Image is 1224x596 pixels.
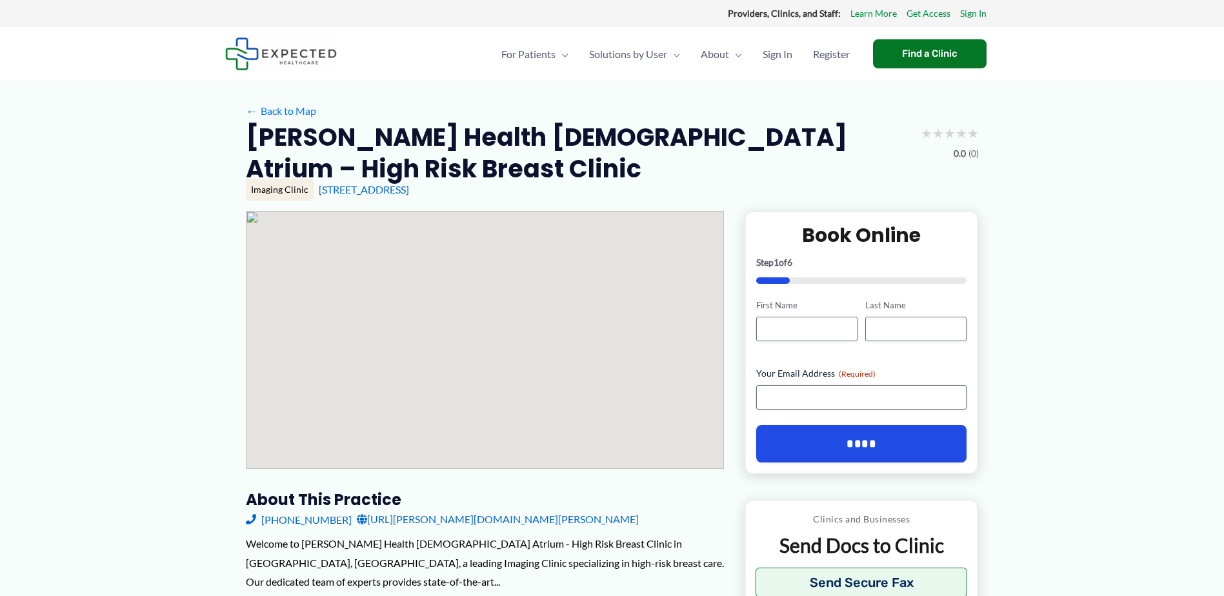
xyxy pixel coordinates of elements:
span: (Required) [839,369,876,379]
a: [STREET_ADDRESS] [319,183,409,195]
img: Expected Healthcare Logo - side, dark font, small [225,37,337,70]
a: AboutMenu Toggle [690,32,752,77]
a: For PatientsMenu Toggle [491,32,579,77]
span: ← [246,104,258,117]
a: [URL][PERSON_NAME][DOMAIN_NAME][PERSON_NAME] [357,510,639,529]
span: ★ [921,121,932,145]
a: Sign In [960,5,987,22]
span: ★ [967,121,979,145]
p: Send Docs to Clinic [756,533,968,558]
span: Menu Toggle [667,32,680,77]
p: Clinics and Businesses [756,511,968,528]
span: 1 [774,257,779,268]
h3: About this practice [246,490,724,510]
a: Register [803,32,860,77]
a: Solutions by UserMenu Toggle [579,32,690,77]
span: Solutions by User [589,32,667,77]
span: Sign In [763,32,792,77]
div: Welcome to [PERSON_NAME] Health [DEMOGRAPHIC_DATA] Atrium - High Risk Breast Clinic in [GEOGRAPHI... [246,534,724,591]
strong: Providers, Clinics, and Staff: [728,8,841,19]
a: Find a Clinic [873,39,987,68]
a: Learn More [850,5,897,22]
span: ★ [956,121,967,145]
span: (0) [968,145,979,162]
span: ★ [944,121,956,145]
a: Sign In [752,32,803,77]
a: [PHONE_NUMBER] [246,510,352,529]
h2: Book Online [756,223,967,248]
span: 0.0 [954,145,966,162]
span: About [701,32,729,77]
h2: [PERSON_NAME] Health [DEMOGRAPHIC_DATA] Atrium – High Risk Breast Clinic [246,121,910,185]
p: Step of [756,258,967,267]
span: Menu Toggle [556,32,568,77]
nav: Primary Site Navigation [491,32,860,77]
a: Get Access [907,5,950,22]
div: Imaging Clinic [246,179,314,201]
span: Register [813,32,850,77]
span: 6 [787,257,792,268]
span: For Patients [501,32,556,77]
a: ←Back to Map [246,101,316,121]
span: ★ [932,121,944,145]
label: Last Name [865,299,967,312]
label: First Name [756,299,858,312]
label: Your Email Address [756,367,967,380]
span: Menu Toggle [729,32,742,77]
